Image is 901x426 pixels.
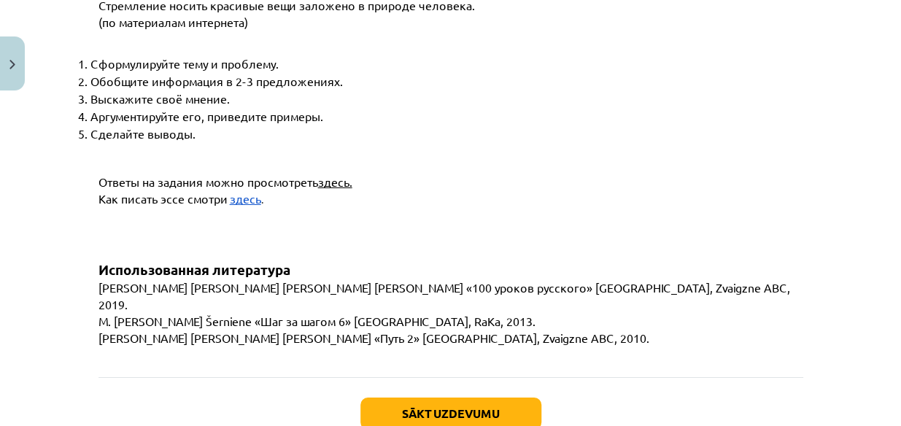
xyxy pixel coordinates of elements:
[230,191,261,206] span: здесь
[98,260,290,279] span: Использованная литература
[90,126,196,141] span: Сделайте выводы.
[90,109,323,123] span: Аргументируйте его, приведите примеры.
[98,191,228,206] span: Как писать эссе смотри
[98,314,535,328] span: M. [PERSON_NAME] Šerniene «Шаг за шагом 6» [GEOGRAPHIC_DATA], RaKa, 2013.
[90,91,230,106] span: Выскажите своё мнение.
[230,193,261,206] a: здесь
[98,174,318,189] span: Ответы на задания можно просмотреть
[98,15,248,29] span: (по материалам интернета)
[318,174,352,189] span: здесь.
[9,60,15,69] img: icon-close-lesson-0947bae3869378f0d4975bcd49f059093ad1ed9edebbc8119c70593378902aed.svg
[98,193,263,206] b: .
[98,280,793,311] span: [PERSON_NAME] [PERSON_NAME] [PERSON_NAME] [PERSON_NAME] «100 уроков русского» [GEOGRAPHIC_DATA], ...
[98,330,649,345] span: [PERSON_NAME] [PERSON_NAME] [PERSON_NAME] «Путь 2» [GEOGRAPHIC_DATA], Zvaigzne ABC, 2010.
[90,74,343,88] span: Обобщите информация в 2-3 предложениях.
[90,56,279,71] span: Сформулируйте тему и проблему.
